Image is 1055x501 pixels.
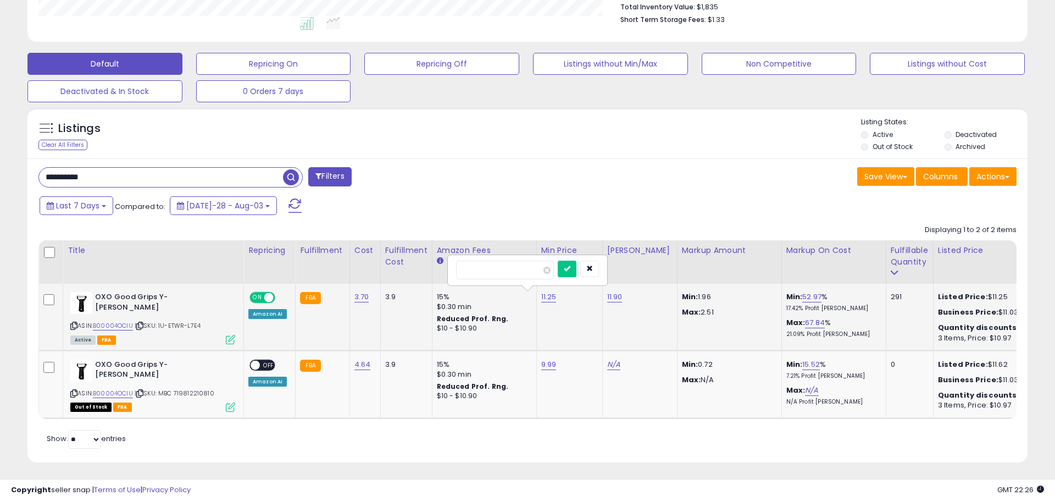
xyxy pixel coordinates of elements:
div: 3 Items, Price: $10.97 [938,400,1029,410]
small: FBA [300,360,320,372]
b: Business Price: [938,375,998,385]
a: Terms of Use [94,485,141,495]
label: Out of Stock [873,142,913,151]
button: Columns [916,167,968,186]
button: 0 Orders 7 days [196,80,351,102]
b: Quantity discounts [938,390,1017,400]
label: Deactivated [956,130,997,139]
a: B00004OCIU [93,321,133,331]
b: OXO Good Grips Y-[PERSON_NAME] [95,292,229,315]
span: Show: entries [47,433,126,444]
span: ON [251,293,264,302]
a: 67.84 [805,317,825,328]
div: ASIN: [70,292,235,343]
span: OFF [274,293,291,302]
a: 11.25 [541,291,557,302]
p: 1.96 [682,292,773,302]
div: $10 - $10.90 [437,324,528,333]
b: Min: [786,359,803,370]
a: N/A [607,359,620,370]
b: Listed Price: [938,291,988,302]
div: $11.03 [938,307,1029,317]
div: seller snap | | [11,485,191,496]
span: OFF [260,360,277,370]
a: N/A [805,385,818,396]
div: Amazon AI [248,309,287,319]
span: Last 7 Days [56,200,99,211]
p: N/A [682,375,773,385]
button: Default [27,53,182,75]
div: Fulfillable Quantity [891,245,929,268]
button: Listings without Cost [870,53,1025,75]
small: FBA [300,292,320,304]
label: Archived [956,142,985,151]
th: The percentage added to the cost of goods (COGS) that forms the calculator for Min & Max prices. [781,240,886,284]
p: 7.21% Profit [PERSON_NAME] [786,372,878,380]
a: Privacy Policy [142,485,191,495]
a: 11.90 [607,291,623,302]
a: 9.99 [541,359,557,370]
div: $11.62 [938,360,1029,370]
div: [PERSON_NAME] [607,245,673,256]
h5: Listings [58,121,101,136]
button: Non Competitive [702,53,857,75]
span: Columns [923,171,958,182]
div: ASIN: [70,360,235,411]
div: Fulfillment [300,245,345,256]
p: 2.51 [682,307,773,317]
span: $1.33 [708,14,725,25]
button: Listings without Min/Max [533,53,688,75]
label: Active [873,130,893,139]
div: % [786,360,878,380]
div: Fulfillment Cost [385,245,427,268]
p: Listing States: [861,117,1027,128]
button: Filters [308,167,351,186]
strong: Min: [682,291,698,302]
p: 17.42% Profit [PERSON_NAME] [786,305,878,312]
strong: Min: [682,359,698,370]
b: OXO Good Grips Y-[PERSON_NAME] [95,360,229,383]
img: 316+RzcIOpL._SL40_.jpg [70,360,92,382]
div: 3 Items, Price: $10.97 [938,333,1029,343]
span: Compared to: [115,201,165,212]
b: Listed Price: [938,359,988,370]
b: Min: [786,291,803,302]
div: 0 [891,360,925,370]
b: Max: [786,385,806,395]
p: N/A Profit [PERSON_NAME] [786,398,878,406]
div: % [786,318,878,338]
img: 316+RzcIOpL._SL40_.jpg [70,292,92,314]
div: $11.03 [938,375,1029,385]
div: Displaying 1 to 2 of 2 items [925,225,1017,235]
button: Last 7 Days [40,196,113,215]
button: Repricing On [196,53,351,75]
div: Min Price [541,245,598,256]
strong: Copyright [11,485,51,495]
div: 15% [437,360,528,370]
div: Title [68,245,239,256]
div: Cost [354,245,376,256]
p: 21.09% Profit [PERSON_NAME] [786,331,878,338]
button: [DATE]-28 - Aug-03 [170,196,277,215]
button: Actions [969,167,1017,186]
div: Markup on Cost [786,245,881,256]
div: : [938,323,1029,333]
strong: Max: [682,375,701,385]
b: Reduced Prof. Rng. [437,382,509,391]
div: Repricing [248,245,291,256]
b: Quantity discounts [938,322,1017,333]
div: 3.9 [385,360,424,370]
a: 15.52 [802,359,820,370]
b: Reduced Prof. Rng. [437,314,509,323]
div: Clear All Filters [38,140,87,150]
b: Business Price: [938,307,998,317]
span: All listings that are currently out of stock and unavailable for purchase on Amazon [70,403,112,412]
div: 15% [437,292,528,302]
div: $11.25 [938,292,1029,302]
div: Listed Price [938,245,1033,256]
span: FBA [113,403,132,412]
span: | SKU: 1U-ETWR-L7E4 [135,321,201,330]
button: Repricing Off [364,53,519,75]
div: $0.30 min [437,302,528,312]
div: Amazon Fees [437,245,532,256]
